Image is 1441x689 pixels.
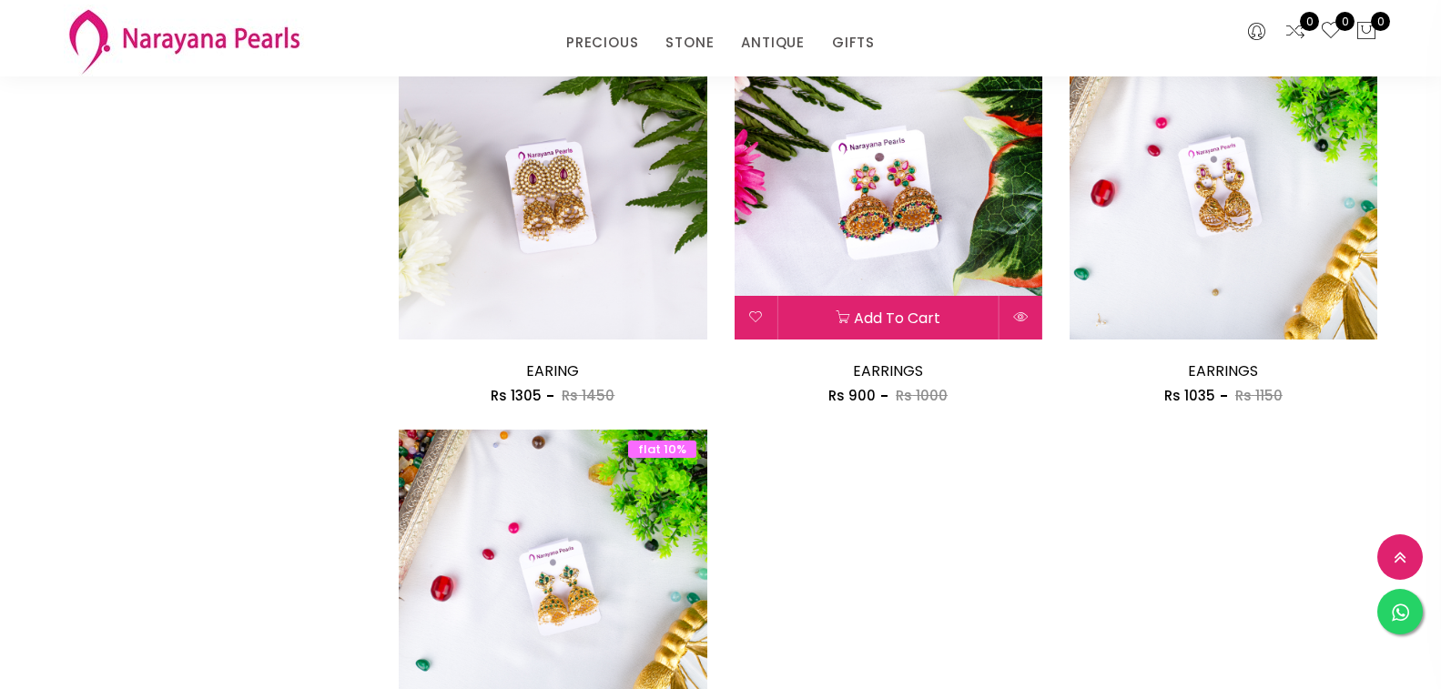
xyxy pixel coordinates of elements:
a: EARING [526,360,579,381]
a: 0 [1284,20,1306,44]
a: EARRINGS [1188,360,1258,381]
button: Quick View [1000,296,1042,339]
a: STONE [665,29,714,56]
span: 0 [1335,12,1355,31]
span: Rs 1000 [896,386,948,405]
button: 0 [1355,20,1377,44]
a: 0 [1320,20,1342,44]
button: Add to wishlist [735,296,777,339]
a: GIFTS [832,29,875,56]
span: 0 [1371,12,1390,31]
a: PRECIOUS [566,29,638,56]
span: flat 10% [628,441,696,458]
span: Rs 900 [828,386,876,405]
span: Rs 1035 [1164,386,1215,405]
a: ANTIQUE [741,29,805,56]
a: EARRINGS [853,360,923,381]
span: Rs 1450 [562,386,614,405]
span: 0 [1300,12,1319,31]
span: Rs 1150 [1235,386,1283,405]
span: Rs 1305 [491,386,542,405]
button: Add to cart [778,296,999,339]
